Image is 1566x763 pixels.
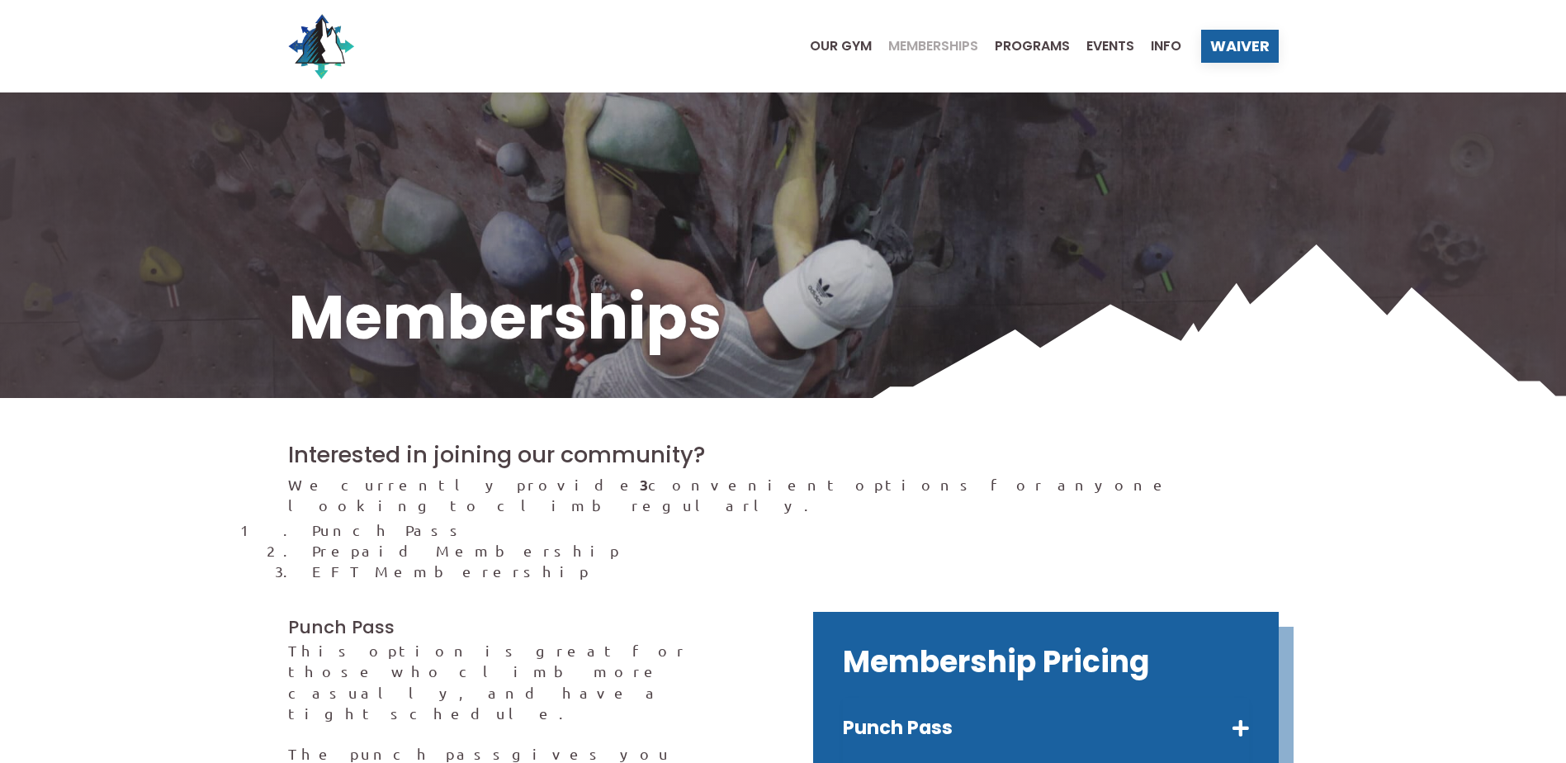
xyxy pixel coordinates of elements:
[995,40,1070,53] span: Programs
[1151,40,1181,53] span: Info
[640,475,648,494] strong: 3
[312,561,1278,581] li: EFT Memberership
[312,540,1278,561] li: Prepaid Membership
[888,40,978,53] span: Memberships
[1210,39,1270,54] span: Waiver
[288,615,754,640] h3: Punch Pass
[1086,40,1134,53] span: Events
[1201,30,1279,63] a: Waiver
[978,40,1070,53] a: Programs
[872,40,978,53] a: Memberships
[1070,40,1134,53] a: Events
[1134,40,1181,53] a: Info
[810,40,872,53] span: Our Gym
[288,439,1279,471] h2: Interested in joining our community?
[843,642,1249,683] h2: Membership Pricing
[312,519,1278,540] li: Punch Pass
[288,13,354,79] img: North Wall Logo
[288,640,754,723] p: This option is great for those who climb more casually, and have a tight schedule.
[793,40,872,53] a: Our Gym
[288,474,1279,515] p: We currently provide convenient options for anyone looking to climb regularly.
